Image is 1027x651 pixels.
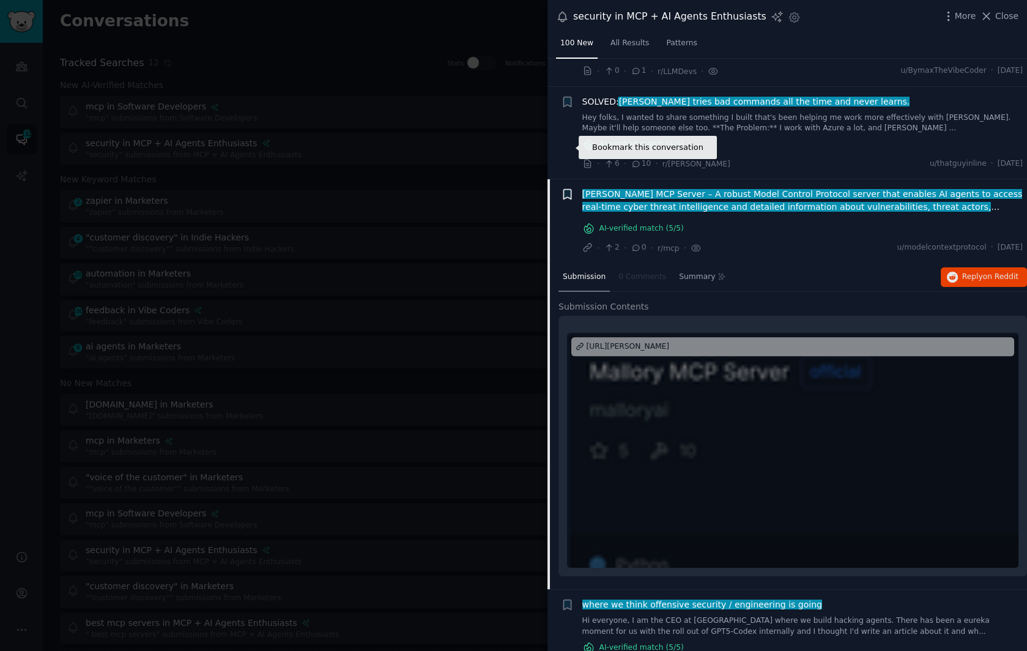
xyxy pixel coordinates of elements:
[556,34,598,59] a: 100 New
[573,9,766,24] div: security in MCP + AI Agents Enthusiasts
[631,242,646,253] span: 0
[941,267,1027,287] button: Replyon Reddit
[991,65,993,76] span: ·
[597,157,599,170] span: ·
[582,616,1023,637] a: Hi everyone, I am the CEO at [GEOGRAPHIC_DATA] where we build hacking agents. There has been a eu...
[998,242,1023,253] span: [DATE]
[991,242,993,253] span: ·
[624,242,626,255] span: ·
[900,65,986,76] span: u/BymaxTheVibeCoder
[930,158,987,169] span: u/thatguyinline
[998,65,1023,76] span: [DATE]
[684,242,686,255] span: ·
[662,34,701,59] a: Patterns
[581,600,823,609] span: where we think offensive security / engineering is going
[597,242,599,255] span: ·
[558,300,649,313] span: Submission Contents
[897,242,986,253] span: u/modelcontextprotocol
[582,95,910,108] span: SOLVED:
[604,242,619,253] span: 2
[597,65,599,78] span: ·
[599,139,684,150] span: AI-verified match ( 4 /5)
[658,67,697,76] span: r/LLMDevs
[942,10,976,23] button: More
[624,157,626,170] span: ·
[582,95,910,108] a: SOLVED:[PERSON_NAME] tries bad commands all the time and never learns.
[587,341,670,352] div: [URL][PERSON_NAME]
[679,272,715,283] span: Summary
[599,223,684,234] span: AI-verified match ( 5 /5)
[983,272,1018,281] span: on Reddit
[582,113,1023,134] a: Hey folks, I wanted to share something I built that's been helping me work more effectively with ...
[955,10,976,23] span: More
[980,10,1018,23] button: Close
[582,188,1023,214] a: [PERSON_NAME] MCP Server – A robust Model Control Protocol server that enables AI agents to acces...
[606,34,653,59] a: All Results
[995,10,1018,23] span: Close
[962,272,1018,283] span: Reply
[651,242,653,255] span: ·
[604,158,619,169] span: 6
[610,38,649,49] span: All Results
[631,158,651,169] span: 10
[567,333,1018,568] a: Mallory MCP Server – A robust Model Control Protocol server that enables AI agents to access real...
[582,598,822,611] a: where we think offensive security / engineering is going
[624,65,626,78] span: ·
[658,244,680,253] span: r/mcp
[651,65,653,78] span: ·
[631,65,646,76] span: 1
[563,272,606,283] span: Submission
[991,158,993,169] span: ·
[701,65,703,78] span: ·
[560,38,593,49] span: 100 New
[581,189,1022,225] span: [PERSON_NAME] MCP Server – A robust Model Control Protocol server that enables AI agents to acces...
[998,158,1023,169] span: [DATE]
[618,97,911,106] span: [PERSON_NAME] tries bad commands all the time and never learns.
[604,65,619,76] span: 0
[655,157,658,170] span: ·
[666,38,697,49] span: Patterns
[662,160,730,168] span: r/[PERSON_NAME]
